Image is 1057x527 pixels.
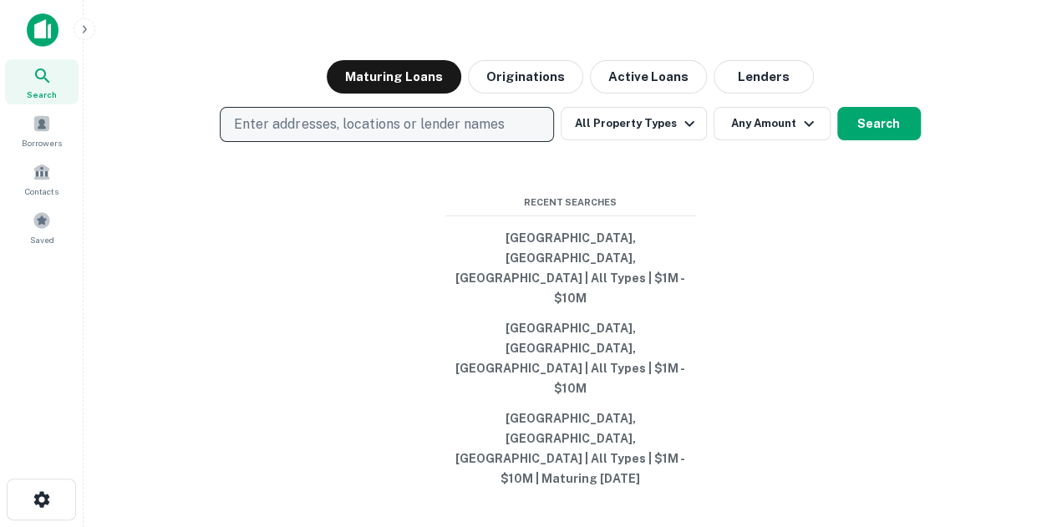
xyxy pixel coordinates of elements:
[714,60,814,94] button: Lenders
[5,108,79,153] a: Borrowers
[327,60,461,94] button: Maturing Loans
[445,195,696,210] span: Recent Searches
[468,60,583,94] button: Originations
[445,403,696,494] button: [GEOGRAPHIC_DATA], [GEOGRAPHIC_DATA], [GEOGRAPHIC_DATA] | All Types | $1M - $10M | Maturing [DATE]
[561,107,706,140] button: All Property Types
[590,60,707,94] button: Active Loans
[445,313,696,403] button: [GEOGRAPHIC_DATA], [GEOGRAPHIC_DATA], [GEOGRAPHIC_DATA] | All Types | $1M - $10M
[27,13,58,47] img: capitalize-icon.png
[25,185,58,198] span: Contacts
[22,136,62,149] span: Borrowers
[220,107,554,142] button: Enter addresses, locations or lender names
[27,88,57,101] span: Search
[973,393,1057,474] iframe: Chat Widget
[5,156,79,201] a: Contacts
[445,223,696,313] button: [GEOGRAPHIC_DATA], [GEOGRAPHIC_DATA], [GEOGRAPHIC_DATA] | All Types | $1M - $10M
[837,107,921,140] button: Search
[5,205,79,250] a: Saved
[5,59,79,104] a: Search
[30,233,54,246] span: Saved
[234,114,504,134] p: Enter addresses, locations or lender names
[714,107,831,140] button: Any Amount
